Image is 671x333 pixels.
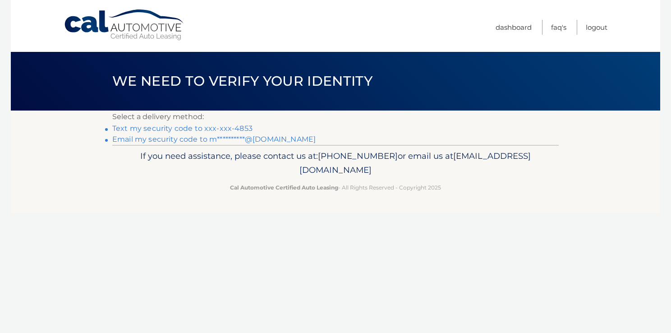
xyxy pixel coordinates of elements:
[112,135,316,143] a: Email my security code to m**********@[DOMAIN_NAME]
[230,184,338,191] strong: Cal Automotive Certified Auto Leasing
[118,183,553,192] p: - All Rights Reserved - Copyright 2025
[318,151,398,161] span: [PHONE_NUMBER]
[112,73,372,89] span: We need to verify your identity
[112,124,253,133] a: Text my security code to xxx-xxx-4853
[586,20,607,35] a: Logout
[112,111,559,123] p: Select a delivery method:
[551,20,566,35] a: FAQ's
[64,9,185,41] a: Cal Automotive
[496,20,532,35] a: Dashboard
[118,149,553,178] p: If you need assistance, please contact us at: or email us at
